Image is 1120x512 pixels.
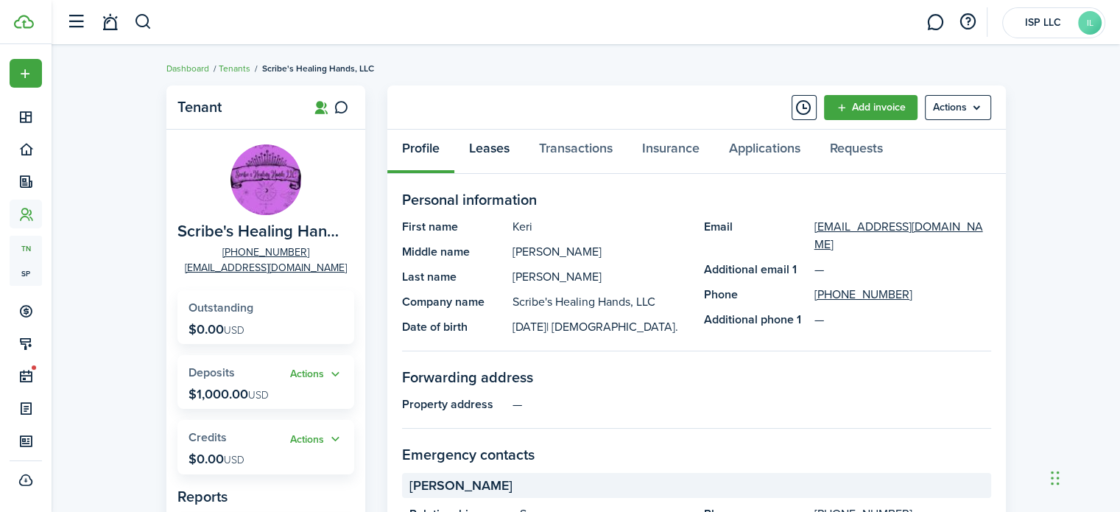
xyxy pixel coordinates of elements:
panel-main-section-title: Emergency contacts [402,443,991,466]
div: Drag [1051,456,1060,500]
span: Deposits [189,364,235,381]
a: sp [10,261,42,286]
panel-main-description: [PERSON_NAME] [513,243,689,261]
button: Search [134,10,152,35]
panel-main-title: Phone [704,286,807,304]
span: Outstanding [189,299,253,316]
a: Dashboard [166,62,209,75]
panel-main-title: First name [402,218,505,236]
img: TenantCloud [14,15,34,29]
a: [PHONE_NUMBER] [814,286,912,304]
panel-main-description: — [513,396,991,413]
panel-main-title: Tenant [177,99,295,116]
a: Transactions [524,130,627,174]
button: Open sidebar [62,8,90,36]
span: [PERSON_NAME] [409,476,513,496]
panel-main-title: Company name [402,293,505,311]
panel-main-title: Last name [402,268,505,286]
a: tn [10,236,42,261]
p: $0.00 [189,322,244,337]
panel-main-section-title: Personal information [402,189,991,211]
span: USD [224,323,244,338]
span: Credits [189,429,227,446]
button: Open resource center [955,10,980,35]
a: [EMAIL_ADDRESS][DOMAIN_NAME] [814,218,991,253]
button: Timeline [792,95,817,120]
iframe: Chat Widget [1046,441,1120,512]
a: Messaging [921,4,949,41]
span: Scribe's Healing Hands, LLC [177,222,347,241]
menu-btn: Actions [925,95,991,120]
a: [EMAIL_ADDRESS][DOMAIN_NAME] [185,260,347,276]
p: $1,000.00 [189,387,269,401]
a: [PHONE_NUMBER] [222,245,309,260]
panel-main-title: Additional email 1 [704,261,807,278]
avatar-text: IL [1078,11,1102,35]
panel-main-description: [PERSON_NAME] [513,268,689,286]
a: Notifications [96,4,124,41]
span: USD [224,452,244,468]
a: Tenants [219,62,250,75]
panel-main-section-title: Forwarding address [402,366,991,388]
button: Actions [290,366,343,383]
a: Insurance [627,130,714,174]
span: ISP LLC [1013,18,1072,28]
panel-main-title: Middle name [402,243,505,261]
panel-main-title: Email [704,218,807,253]
a: Applications [714,130,815,174]
panel-main-description: [DATE] [513,318,689,336]
a: Requests [815,130,898,174]
p: $0.00 [189,452,244,466]
panel-main-description: Scribe's Healing Hands, LLC [513,293,689,311]
a: Add invoice [824,95,918,120]
button: Open menu [290,366,343,383]
panel-main-description: Keri [513,218,689,236]
panel-main-title: Property address [402,396,505,413]
img: Scribe's Healing Hands, LLC [230,144,301,215]
button: Open menu [925,95,991,120]
panel-main-subtitle: Reports [177,485,354,508]
button: Open menu [290,431,343,448]
span: | [DEMOGRAPHIC_DATA]. [546,318,678,335]
span: USD [248,387,269,403]
panel-main-title: Additional phone 1 [704,311,807,329]
span: Scribe's Healing Hands, LLC [262,62,374,75]
button: Actions [290,431,343,448]
button: Open menu [10,59,42,88]
panel-main-title: Date of birth [402,318,505,336]
a: Leases [454,130,524,174]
